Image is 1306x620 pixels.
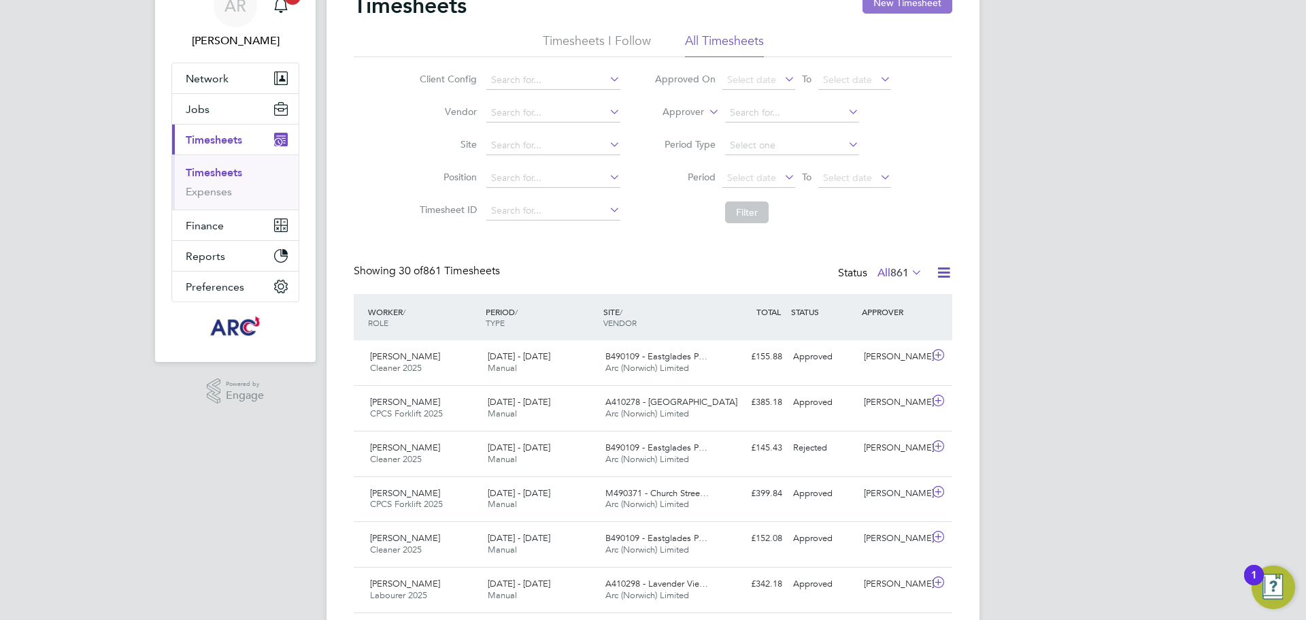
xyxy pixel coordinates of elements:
span: [DATE] - [DATE] [488,532,550,544]
div: STATUS [788,299,858,324]
span: Abbie Ross [171,33,299,49]
span: Manual [488,589,517,601]
label: Position [416,171,477,183]
div: £152.08 [717,527,788,550]
span: CPCS Forklift 2025 [370,408,443,419]
span: Arc (Norwich) Limited [605,362,689,374]
span: Reports [186,250,225,263]
span: Preferences [186,280,244,293]
span: [PERSON_NAME] [370,350,440,362]
span: Manual [488,453,517,465]
span: Manual [488,544,517,555]
span: / [515,306,518,317]
span: Manual [488,498,517,510]
span: Finance [186,219,224,232]
span: M490371 - Church Stree… [605,487,709,499]
div: Approved [788,573,858,595]
li: All Timesheets [685,33,764,57]
div: 1 [1251,575,1257,593]
label: Client Config [416,73,477,85]
span: [DATE] - [DATE] [488,350,550,362]
label: Approver [643,105,704,119]
div: £342.18 [717,573,788,595]
div: Timesheets [172,154,299,210]
input: Search for... [486,103,620,123]
span: [PERSON_NAME] [370,578,440,589]
a: Go to home page [171,316,299,338]
span: 30 of [399,264,423,278]
span: Select date [727,74,776,86]
span: / [403,306,405,317]
div: Rejected [788,437,858,459]
div: [PERSON_NAME] [858,527,929,550]
button: Jobs [172,94,299,124]
a: Timesheets [186,166,242,179]
li: Timesheets I Follow [543,33,651,57]
input: Search for... [486,201,620,221]
div: PERIOD [482,299,600,335]
div: [PERSON_NAME] [858,483,929,505]
div: [PERSON_NAME] [858,437,929,459]
span: B490109 - Eastglades P… [605,442,707,453]
span: Timesheets [186,133,242,146]
span: Arc (Norwich) Limited [605,544,689,555]
span: [PERSON_NAME] [370,532,440,544]
div: £145.43 [717,437,788,459]
div: Approved [788,527,858,550]
div: WORKER [365,299,482,335]
span: Cleaner 2025 [370,362,422,374]
span: [PERSON_NAME] [370,487,440,499]
span: A410298 - Lavender Vie… [605,578,708,589]
label: All [877,266,922,280]
span: [DATE] - [DATE] [488,442,550,453]
span: B490109 - Eastglades P… [605,532,707,544]
span: TYPE [486,317,505,328]
span: [PERSON_NAME] [370,442,440,453]
span: Jobs [186,103,210,116]
div: APPROVER [858,299,929,324]
button: Finance [172,210,299,240]
span: Labourer 2025 [370,589,427,601]
label: Timesheet ID [416,203,477,216]
button: Open Resource Center, 1 new notification [1252,566,1295,609]
button: Reports [172,241,299,271]
a: Powered byEngage [207,378,265,404]
input: Search for... [486,136,620,155]
span: Arc (Norwich) Limited [605,589,689,601]
div: £155.88 [717,346,788,368]
div: Showing [354,264,503,278]
div: Approved [788,483,858,505]
span: B490109 - Eastglades P… [605,350,707,362]
span: Engage [226,390,264,402]
input: Search for... [486,169,620,188]
button: Timesheets [172,125,299,154]
span: A410278 - [GEOGRAPHIC_DATA] [605,396,737,408]
span: To [798,168,816,186]
label: Site [416,138,477,150]
span: TOTAL [756,306,781,317]
span: Manual [488,362,517,374]
span: Select date [727,172,776,184]
div: Approved [788,391,858,414]
img: arcgroup-logo-retina.png [208,316,263,338]
span: Arc (Norwich) Limited [605,453,689,465]
span: Powered by [226,378,264,390]
div: [PERSON_NAME] [858,391,929,414]
input: Select one [725,136,859,155]
span: Select date [823,74,872,86]
span: / [620,306,622,317]
span: 861 Timesheets [399,264,500,278]
span: Network [186,72,229,85]
span: 861 [890,266,909,280]
div: £385.18 [717,391,788,414]
label: Vendor [416,105,477,118]
span: To [798,70,816,88]
label: Period Type [654,138,716,150]
span: Manual [488,408,517,419]
span: [DATE] - [DATE] [488,487,550,499]
span: Cleaner 2025 [370,453,422,465]
span: [DATE] - [DATE] [488,396,550,408]
span: [PERSON_NAME] [370,396,440,408]
span: VENDOR [603,317,637,328]
span: Arc (Norwich) Limited [605,498,689,510]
